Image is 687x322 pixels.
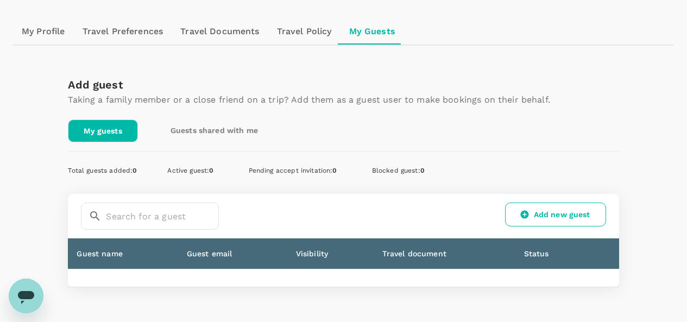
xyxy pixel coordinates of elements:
[167,167,213,174] span: Active guest :
[341,18,404,45] a: My Guests
[9,279,43,313] iframe: Button to launch messaging window
[68,119,137,142] a: My guests
[133,167,137,174] span: 0
[74,18,172,45] a: Travel Preferences
[268,18,341,45] a: Travel Policy
[287,238,374,269] th: Visibility
[68,76,550,93] div: Add guest
[68,167,137,174] span: Total guests added :
[155,119,273,141] a: Guests shared with me
[209,167,213,174] span: 0
[172,18,268,45] a: Travel Documents
[332,167,337,174] span: 0
[178,238,287,269] th: Guest email
[68,93,550,106] p: Taking a family member or a close friend on a trip? Add them as a guest user to make bookings on ...
[374,238,515,269] th: Travel document
[505,203,606,226] a: Add new guest
[68,238,178,269] th: Guest name
[372,167,425,174] span: Blocked guest :
[249,167,337,174] span: Pending accept invitation :
[13,18,74,45] a: My Profile
[106,203,219,230] input: Search for a guest
[515,238,589,269] th: Status
[420,167,425,174] span: 0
